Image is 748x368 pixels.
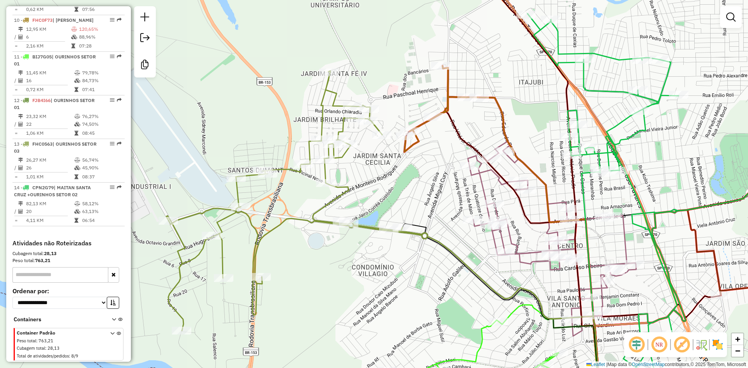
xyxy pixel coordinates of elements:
[82,164,121,172] td: 45,90%
[74,201,80,206] i: % de utilização do peso
[82,129,121,137] td: 08:45
[69,353,70,359] span: :
[71,44,75,48] i: Tempo total em rota
[26,77,74,85] td: 16
[26,120,74,128] td: 22
[71,35,77,39] i: % de utilização da cubagem
[584,361,748,368] div: Map data © contributors,© 2025 TomTom, Microsoft
[18,78,23,83] i: Total de Atividades
[74,70,80,75] i: % de utilização do peso
[735,334,740,344] span: +
[26,33,71,41] td: 6
[26,129,74,137] td: 1,06 KM
[117,54,122,59] em: Rota exportada
[32,141,53,147] span: FHC0563
[82,69,121,77] td: 79,78%
[32,54,52,60] span: BIJ7G05
[79,42,122,50] td: 07:28
[44,250,56,256] strong: 28,13
[672,335,691,354] span: Exibir rótulo
[39,338,53,343] span: 763,21
[26,217,74,224] td: 4,11 KM
[74,78,80,83] i: % de utilização da cubagem
[32,185,54,190] span: CPN2G79
[82,217,121,224] td: 06:54
[45,345,46,351] span: :
[110,185,115,190] em: Opções
[632,362,665,367] a: OpenStreetMap
[137,57,153,74] a: Criar modelo
[18,27,23,32] i: Distância Total
[18,158,23,162] i: Distância Total
[17,329,101,336] span: Container Padrão
[723,9,739,25] a: Exibir filtros
[117,185,122,190] em: Rota exportada
[117,18,122,22] em: Rota exportada
[14,33,18,41] td: /
[82,86,121,93] td: 07:41
[71,353,78,359] span: 8/9
[53,17,93,23] span: | [PERSON_NAME]
[12,250,125,257] div: Cubagem total:
[117,98,122,102] em: Rota exportada
[26,173,74,181] td: 1,01 KM
[137,9,153,27] a: Nova sessão e pesquisa
[627,335,646,354] span: Ocultar deslocamento
[82,173,121,181] td: 08:37
[14,141,97,154] span: 13 -
[14,54,96,67] span: | OURINHOS SETOR 01
[12,257,125,264] div: Peso total:
[711,338,724,351] img: Exibir/Ocultar setores
[17,338,36,343] span: Peso total
[14,208,18,215] td: /
[26,69,74,77] td: 11,45 KM
[82,208,121,215] td: 63,13%
[14,5,18,13] td: =
[82,120,121,128] td: 74,50%
[74,87,78,92] i: Tempo total em rota
[79,25,122,33] td: 120,65%
[586,362,605,367] a: Leaflet
[110,18,115,22] em: Opções
[14,141,97,154] span: | OURINHOS SETOR 03
[18,209,23,214] i: Total de Atividades
[12,239,125,247] h4: Atividades não Roteirizadas
[74,7,78,12] i: Tempo total em rota
[32,17,53,23] span: FHC0F73
[82,77,121,85] td: 84,73%
[107,297,119,309] button: Ordem crescente
[26,208,74,215] td: 20
[79,33,122,41] td: 88,96%
[18,70,23,75] i: Distância Total
[74,122,80,127] i: % de utilização da cubagem
[26,86,74,93] td: 0,72 KM
[74,166,80,170] i: % de utilização da cubagem
[71,27,77,32] i: % de utilização do peso
[735,346,740,356] span: −
[74,174,78,179] i: Tempo total em rota
[14,173,18,181] td: =
[26,25,71,33] td: 12,95 KM
[74,114,80,119] i: % de utilização do peso
[695,338,707,351] img: Fluxo de ruas
[18,201,23,206] i: Distância Total
[35,257,50,263] strong: 763,21
[26,42,71,50] td: 2,16 KM
[82,156,121,164] td: 56,74%
[14,97,95,110] span: 12 -
[14,42,18,50] td: =
[26,164,74,172] td: 26
[14,86,18,93] td: =
[110,141,115,146] em: Opções
[732,345,743,357] a: Zoom out
[26,200,74,208] td: 82,13 KM
[650,335,669,354] span: Ocultar NR
[82,113,121,120] td: 76,27%
[82,5,121,13] td: 07:56
[606,362,607,367] span: |
[14,54,96,67] span: 11 -
[36,338,37,343] span: :
[18,122,23,127] i: Total de Atividades
[17,345,45,351] span: Cubagem total
[117,141,122,146] em: Rota exportada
